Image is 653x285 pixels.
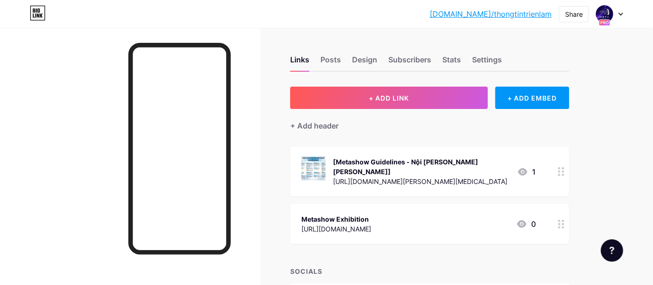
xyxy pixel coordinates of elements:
a: [DOMAIN_NAME]/thongtintrienlam [430,8,552,20]
div: Links [290,54,309,71]
div: Share [565,9,583,19]
div: 0 [516,218,536,230]
button: + ADD LINK [290,87,488,109]
img: [Metashow Guidelines - Nội quy triển lãm] [301,156,326,180]
div: [URL][DOMAIN_NAME][PERSON_NAME][MEDICAL_DATA] [333,176,510,186]
div: Metashow Exhibition [301,214,371,224]
div: [Metashow Guidelines - Nội [PERSON_NAME] [PERSON_NAME]] [333,157,510,176]
img: METASHOW Marketing & Sales [596,5,613,23]
div: Design [352,54,377,71]
div: Posts [320,54,341,71]
div: Stats [442,54,461,71]
div: Settings [472,54,502,71]
div: + Add header [290,120,339,131]
div: 1 [517,166,536,177]
span: + ADD LINK [369,94,409,102]
div: SOCIALS [290,266,569,276]
div: + ADD EMBED [495,87,569,109]
div: [URL][DOMAIN_NAME] [301,224,371,234]
div: Subscribers [388,54,431,71]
